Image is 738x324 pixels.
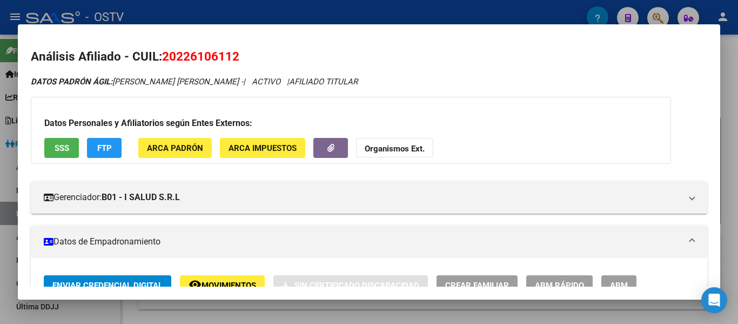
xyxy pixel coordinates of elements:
mat-expansion-panel-header: Gerenciador:B01 - I SALUD S.R.L [31,181,707,214]
span: SSS [55,143,69,153]
i: | ACTIVO | [31,77,358,87]
mat-expansion-panel-header: Datos de Empadronamiento [31,226,707,258]
span: 20226106112 [162,49,239,63]
strong: DATOS PADRÓN ÁGIL: [31,77,112,87]
button: Sin Certificado Discapacidad [273,275,428,295]
div: Open Intercom Messenger [701,287,727,313]
span: FTP [97,143,112,153]
button: ABM [601,275,636,295]
span: ABM [610,281,628,290]
span: AFILIADO TITULAR [289,77,358,87]
button: ABM Rápido [526,275,593,295]
button: Movimientos [180,275,265,295]
strong: Organismos Ext. [365,144,425,154]
h3: Datos Personales y Afiliatorios según Entes Externos: [44,117,658,130]
span: ARCA Padrón [147,143,203,153]
span: Sin Certificado Discapacidad [294,281,419,290]
mat-icon: remove_red_eye [189,278,202,291]
button: FTP [87,138,122,158]
mat-panel-title: Datos de Empadronamiento [44,235,681,248]
span: Movimientos [202,281,256,290]
h2: Análisis Afiliado - CUIL: [31,48,707,66]
span: [PERSON_NAME] [PERSON_NAME] - [31,77,243,87]
button: Organismos Ext. [356,138,433,158]
button: Enviar Credencial Digital [44,275,171,295]
span: Enviar Credencial Digital [52,281,163,290]
mat-panel-title: Gerenciador: [44,191,681,204]
button: Crear Familiar [437,275,518,295]
span: ABM Rápido [535,281,584,290]
button: ARCA Impuestos [220,138,305,158]
span: Crear Familiar [445,281,509,290]
button: SSS [44,138,79,158]
button: ARCA Padrón [138,138,212,158]
span: ARCA Impuestos [229,143,297,153]
strong: B01 - I SALUD S.R.L [102,191,180,204]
